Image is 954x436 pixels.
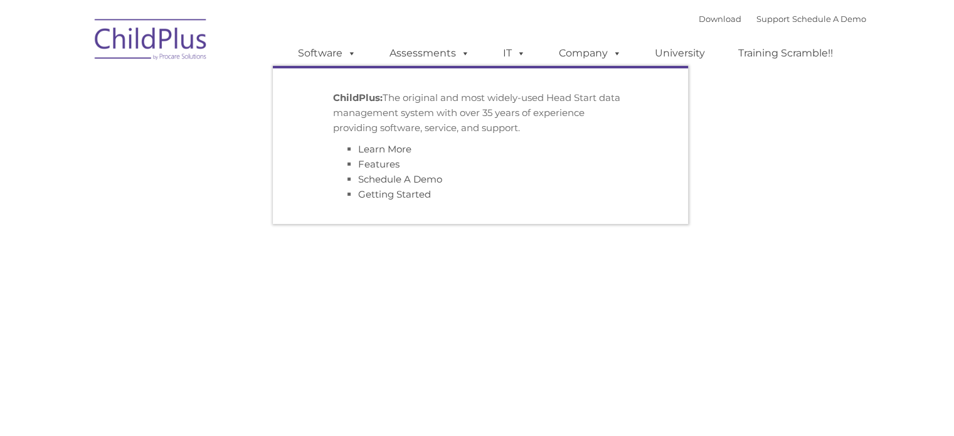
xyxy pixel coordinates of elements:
[285,41,369,66] a: Software
[792,14,866,24] a: Schedule A Demo
[546,41,634,66] a: Company
[88,10,214,73] img: ChildPlus by Procare Solutions
[333,90,628,136] p: The original and most widely-used Head Start data management system with over 35 years of experie...
[699,14,866,24] font: |
[358,173,442,185] a: Schedule A Demo
[358,158,400,170] a: Features
[490,41,538,66] a: IT
[756,14,790,24] a: Support
[726,41,845,66] a: Training Scramble!!
[358,188,431,200] a: Getting Started
[377,41,482,66] a: Assessments
[333,92,383,104] strong: ChildPlus:
[358,143,411,155] a: Learn More
[642,41,718,66] a: University
[699,14,741,24] a: Download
